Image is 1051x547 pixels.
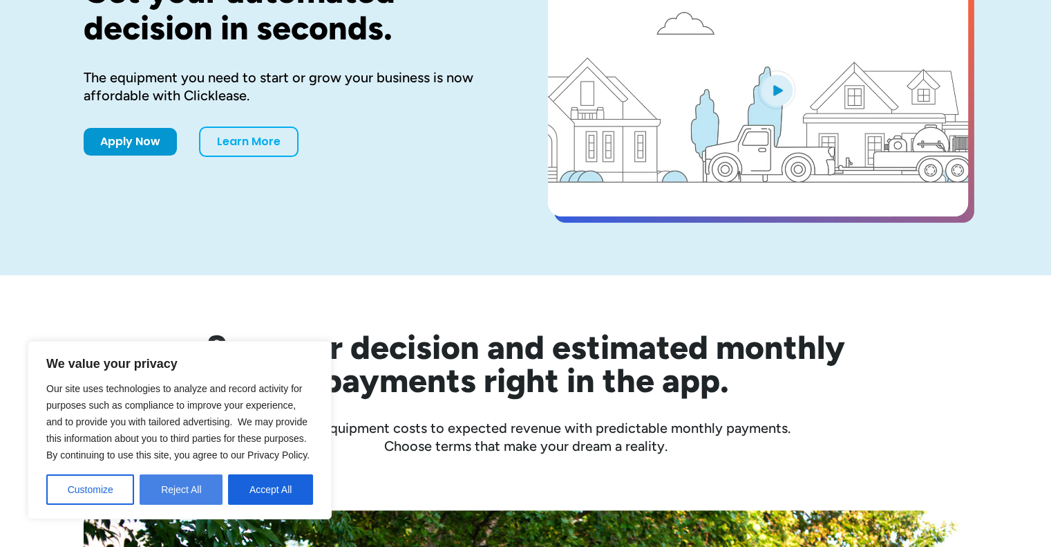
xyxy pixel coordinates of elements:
[46,355,313,372] p: We value your privacy
[84,68,504,104] div: The equipment you need to start or grow your business is now affordable with Clicklease.
[758,71,795,109] img: Blue play button logo on a light blue circular background
[199,127,299,157] a: Learn More
[84,419,968,455] div: Compare equipment costs to expected revenue with predictable monthly payments. Choose terms that ...
[140,474,222,505] button: Reject All
[228,474,313,505] button: Accept All
[46,474,134,505] button: Customize
[84,128,177,156] a: Apply Now
[46,383,310,461] span: Our site uses technologies to analyze and record activity for purposes such as compliance to impr...
[139,331,913,397] h2: See your decision and estimated monthly payments right in the app.
[28,341,332,519] div: We value your privacy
